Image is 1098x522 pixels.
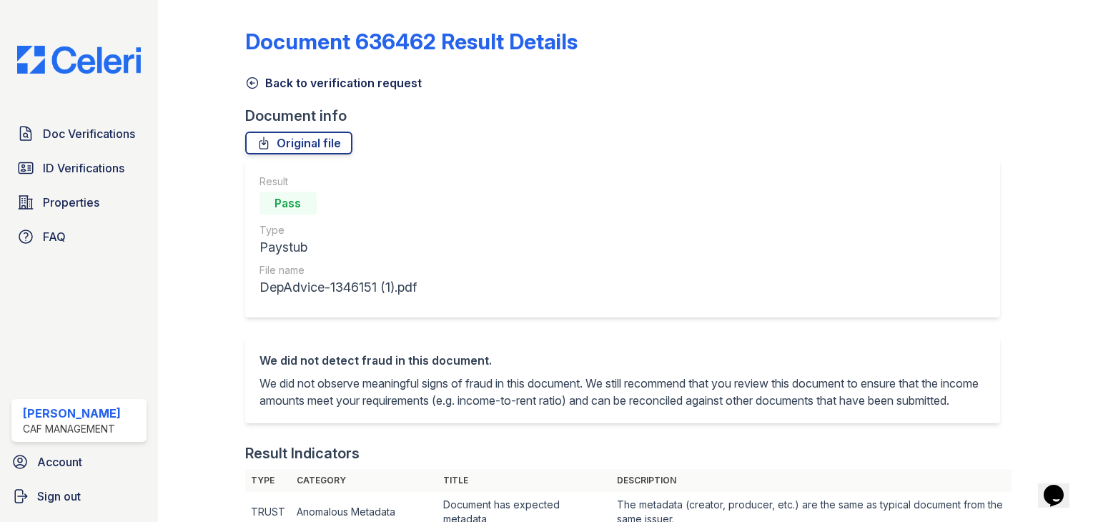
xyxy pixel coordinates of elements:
[245,132,352,154] a: Original file
[43,194,99,211] span: Properties
[11,222,147,251] a: FAQ
[23,405,121,422] div: [PERSON_NAME]
[259,174,417,189] div: Result
[245,74,422,92] a: Back to verification request
[37,453,82,471] span: Account
[245,469,291,492] th: Type
[1038,465,1084,508] iframe: chat widget
[259,352,986,369] div: We did not detect fraud in this document.
[11,154,147,182] a: ID Verifications
[245,443,360,463] div: Result Indicators
[259,237,417,257] div: Paystub
[259,263,417,277] div: File name
[245,29,578,54] a: Document 636462 Result Details
[259,277,417,297] div: DepAdvice-1346151 (1).pdf
[11,119,147,148] a: Doc Verifications
[259,192,317,215] div: Pass
[437,469,612,492] th: Title
[23,422,121,436] div: CAF Management
[43,125,135,142] span: Doc Verifications
[6,482,152,511] a: Sign out
[611,469,1011,492] th: Description
[245,106,1012,126] div: Document info
[43,228,66,245] span: FAQ
[6,448,152,476] a: Account
[259,223,417,237] div: Type
[6,46,152,74] img: CE_Logo_Blue-a8612792a0a2168367f1c8372b55b34899dd931a85d93a1a3d3e32e68fde9ad4.png
[11,188,147,217] a: Properties
[43,159,124,177] span: ID Verifications
[259,375,986,409] p: We did not observe meaningful signs of fraud in this document. We still recommend that you review...
[37,488,81,505] span: Sign out
[291,469,437,492] th: Category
